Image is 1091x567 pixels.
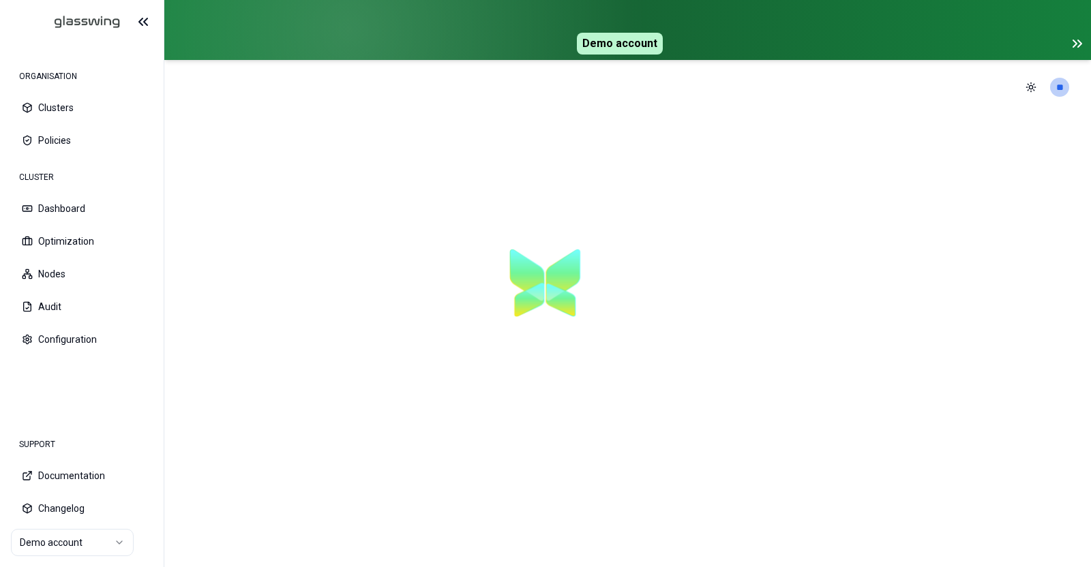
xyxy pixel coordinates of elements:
button: Optimization [11,226,153,256]
div: SUPPORT [11,431,153,458]
div: CLUSTER [11,164,153,191]
button: Configuration [11,324,153,354]
button: Documentation [11,461,153,491]
button: Dashboard [11,194,153,224]
button: Policies [11,125,153,155]
button: Nodes [11,259,153,289]
button: Audit [11,292,153,322]
img: GlassWing [20,6,125,38]
button: Changelog [11,493,153,523]
div: ORGANISATION [11,63,153,90]
button: Clusters [11,93,153,123]
span: Demo account [577,33,663,55]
